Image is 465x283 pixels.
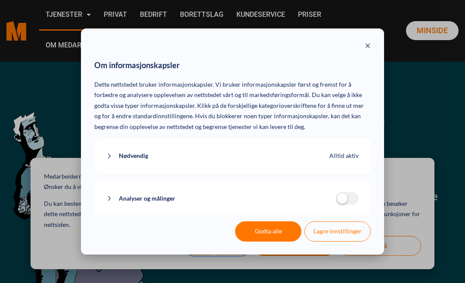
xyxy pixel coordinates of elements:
button: Analyser og målinger [106,193,336,204]
span: Alltid aktiv [329,151,359,161]
button: Lagre innstillinger [304,221,371,241]
span: Nødvendig [119,151,148,161]
button: Nødvendig [106,151,330,161]
span: Analyser og målinger [119,193,175,204]
p: Dette nettstedet bruker informasjonskapsler. Vi bruker informasjonskapsler først og fremst for å ... [94,79,371,132]
span: Om informasjonskapsler [94,59,180,72]
button: Godta alle [235,221,301,241]
button: Close modal [365,41,371,52]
